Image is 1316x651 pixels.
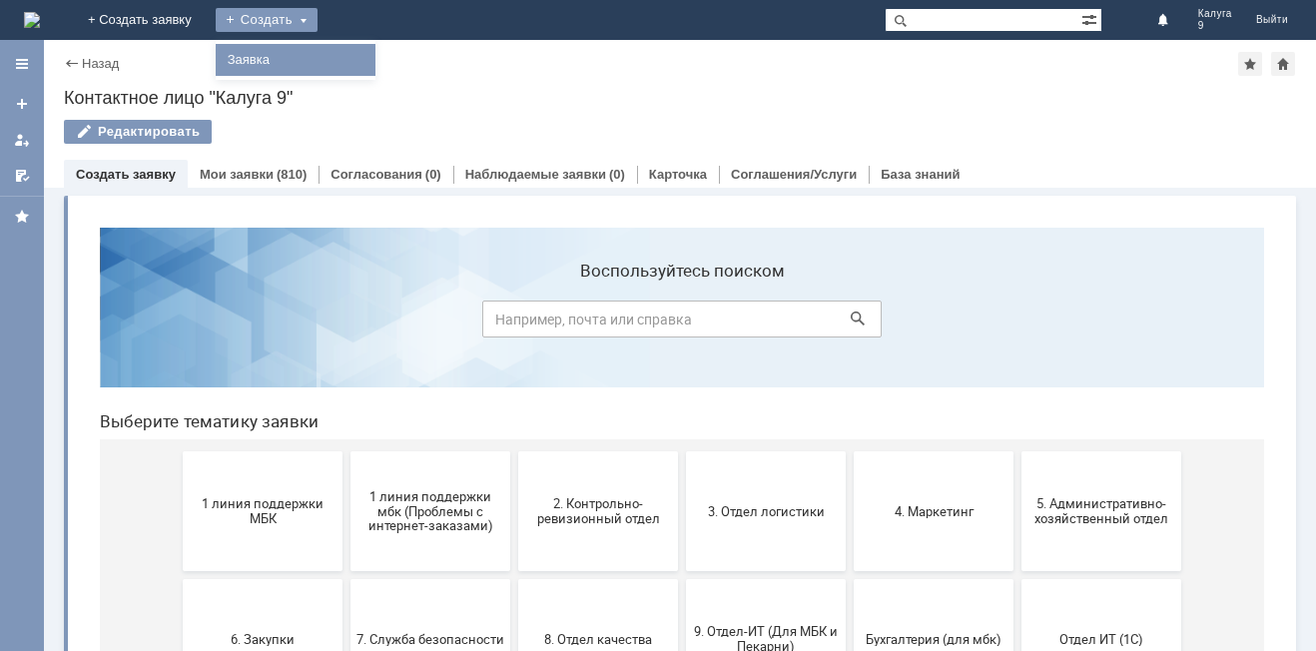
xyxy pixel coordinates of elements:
[105,419,253,434] span: 6. Закупки
[398,49,798,69] label: Воспользуйтесь поиском
[99,495,259,615] button: Отдел-ИТ (Битрикс24 и CRM)
[776,419,924,434] span: Бухгалтерия (для мбк)
[1238,52,1262,76] div: Добавить в избранное
[608,547,756,562] span: Франчайзинг
[440,419,588,434] span: 8. Отдел качества
[1081,9,1101,28] span: Расширенный поиск
[99,240,259,359] button: 1 линия поддержки МБК
[220,48,371,72] a: Заявка
[944,419,1091,434] span: Отдел ИТ (1С)
[273,277,420,322] span: 1 линия поддержки мбк (Проблемы с интернет-заказами)
[105,285,253,315] span: 1 линия поддержки МБК
[440,285,588,315] span: 2. Контрольно-ревизионный отдел
[465,167,606,182] a: Наблюдаемые заявки
[440,547,588,562] span: Финансовый отдел
[216,8,318,32] div: Создать
[267,495,426,615] button: Отдел-ИТ (Офис)
[1198,20,1232,32] span: 9
[6,124,38,156] a: Мои заявки
[434,240,594,359] button: 2. Контрольно-ревизионный отдел
[881,167,960,182] a: База знаний
[24,12,40,28] a: Перейти на домашнюю страницу
[944,285,1091,315] span: 5. Административно-хозяйственный отдел
[776,540,924,570] span: Это соглашение не активно!
[770,240,930,359] button: 4. Маркетинг
[99,367,259,487] button: 6. Закупки
[425,167,441,182] div: (0)
[64,88,1296,108] div: Контактное лицо "Калуга 9"
[938,495,1097,615] button: [PERSON_NAME]. Услуги ИТ для МБК (оформляет L1)
[608,412,756,442] span: 9. Отдел-ИТ (Для МБК и Пекарни)
[6,88,38,120] a: Создать заявку
[434,367,594,487] button: 8. Отдел качества
[105,540,253,570] span: Отдел-ИТ (Битрикс24 и CRM)
[267,240,426,359] button: 1 линия поддержки мбк (Проблемы с интернет-заказами)
[731,167,857,182] a: Соглашения/Услуги
[770,367,930,487] button: Бухгалтерия (для мбк)
[776,292,924,307] span: 4. Маркетинг
[24,12,40,28] img: logo
[1198,8,1232,20] span: Калуга
[602,367,762,487] button: 9. Отдел-ИТ (Для МБК и Пекарни)
[200,167,274,182] a: Мои заявки
[16,200,1180,220] header: Выберите тематику заявки
[273,547,420,562] span: Отдел-ИТ (Офис)
[944,532,1091,577] span: [PERSON_NAME]. Услуги ИТ для МБК (оформляет L1)
[267,367,426,487] button: 7. Служба безопасности
[330,167,422,182] a: Согласования
[277,167,307,182] div: (810)
[273,419,420,434] span: 7. Служба безопасности
[398,89,798,126] input: Например, почта или справка
[82,56,119,71] a: Назад
[602,240,762,359] button: 3. Отдел логистики
[609,167,625,182] div: (0)
[938,367,1097,487] button: Отдел ИТ (1С)
[6,160,38,192] a: Мои согласования
[649,167,707,182] a: Карточка
[76,167,176,182] a: Создать заявку
[608,292,756,307] span: 3. Отдел логистики
[938,240,1097,359] button: 5. Административно-хозяйственный отдел
[1271,52,1295,76] div: Сделать домашней страницей
[434,495,594,615] button: Финансовый отдел
[770,495,930,615] button: Это соглашение не активно!
[602,495,762,615] button: Франчайзинг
